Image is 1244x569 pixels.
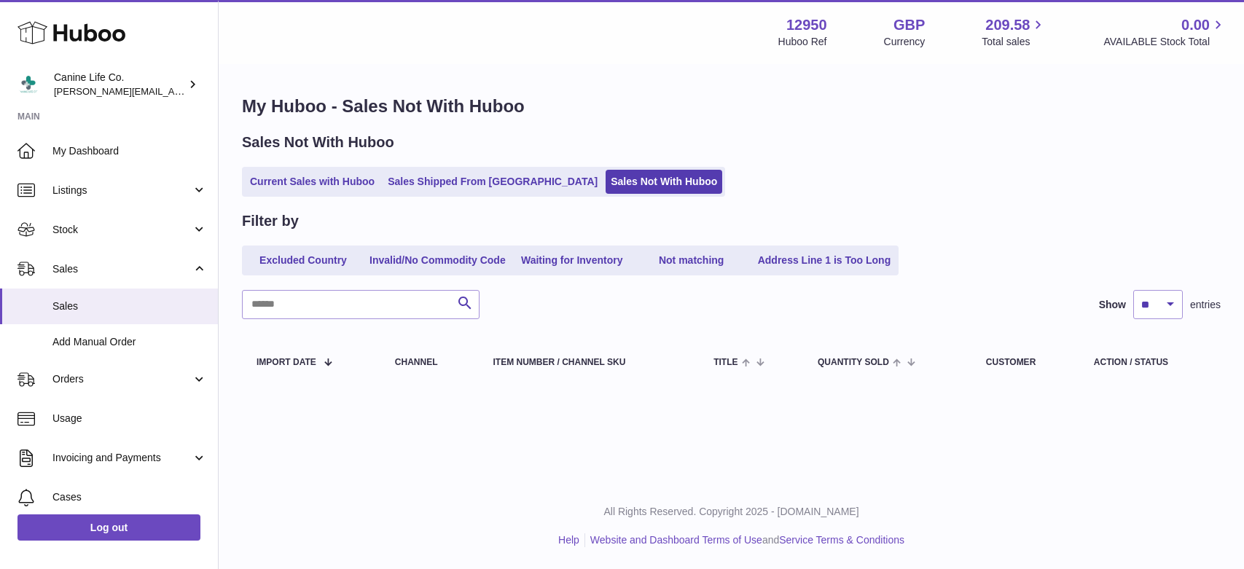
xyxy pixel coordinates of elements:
a: Sales Not With Huboo [606,170,722,194]
h2: Sales Not With Huboo [242,133,394,152]
a: Address Line 1 is Too Long [753,248,896,272]
span: Cases [52,490,207,504]
img: kevin@clsgltd.co.uk [17,74,39,95]
div: Customer [986,358,1065,367]
h1: My Huboo - Sales Not With Huboo [242,95,1221,118]
span: Usage [52,412,207,425]
strong: 12950 [786,15,827,35]
strong: GBP [893,15,925,35]
span: Add Manual Order [52,335,207,349]
span: Orders [52,372,192,386]
a: Help [558,534,579,546]
p: All Rights Reserved. Copyright 2025 - [DOMAIN_NAME] [230,505,1232,519]
a: Excluded Country [245,248,361,272]
span: My Dashboard [52,144,207,158]
div: Channel [395,358,464,367]
a: 209.58 Total sales [982,15,1047,49]
span: Sales [52,262,192,276]
div: Huboo Ref [778,35,827,49]
a: Website and Dashboard Terms of Use [590,534,762,546]
h2: Filter by [242,211,299,231]
a: 0.00 AVAILABLE Stock Total [1103,15,1227,49]
span: entries [1190,298,1221,312]
span: [PERSON_NAME][EMAIL_ADDRESS][DOMAIN_NAME] [54,85,292,97]
span: Sales [52,299,207,313]
div: Item Number / Channel SKU [493,358,685,367]
a: Log out [17,514,200,541]
span: 209.58 [985,15,1030,35]
span: Quantity Sold [818,358,889,367]
a: Service Terms & Conditions [779,534,904,546]
span: 0.00 [1181,15,1210,35]
a: Not matching [633,248,750,272]
a: Waiting for Inventory [514,248,630,272]
div: Currency [884,35,926,49]
span: Title [713,358,738,367]
span: AVAILABLE Stock Total [1103,35,1227,49]
span: Stock [52,223,192,237]
div: Canine Life Co. [54,71,185,98]
span: Listings [52,184,192,197]
a: Current Sales with Huboo [245,170,380,194]
label: Show [1099,298,1126,312]
span: Invoicing and Payments [52,451,192,465]
a: Invalid/No Commodity Code [364,248,511,272]
span: Import date [257,358,316,367]
a: Sales Shipped From [GEOGRAPHIC_DATA] [383,170,603,194]
li: and [585,533,904,547]
span: Total sales [982,35,1047,49]
div: Action / Status [1094,358,1206,367]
